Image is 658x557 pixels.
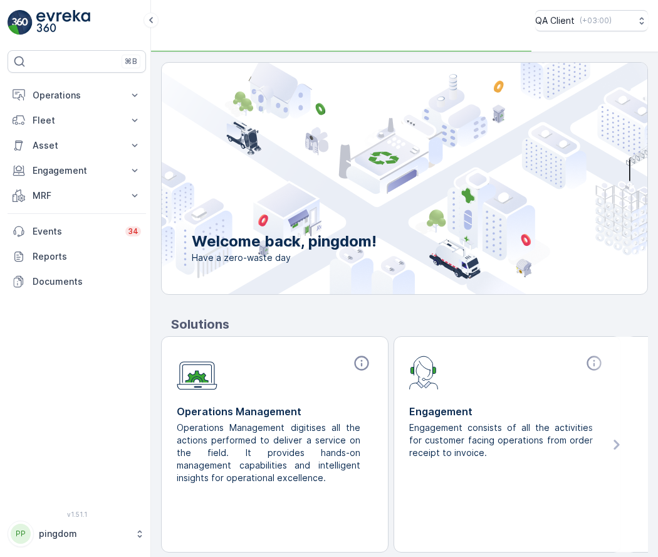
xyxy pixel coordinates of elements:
img: module-icon [409,354,439,390]
button: Engagement [8,158,146,183]
img: logo [8,10,33,35]
p: Operations [33,89,121,102]
p: Engagement [33,164,121,177]
p: Solutions [171,315,648,334]
p: pingdom [39,528,128,540]
p: MRF [33,189,121,202]
img: module-icon [177,354,217,390]
a: Events34 [8,219,146,244]
button: Fleet [8,108,146,133]
p: Engagement consists of all the activities for customer facing operations from order receipt to in... [409,422,595,459]
span: Have a zero-waste day [192,252,377,264]
p: 34 [128,226,138,236]
img: city illustration [105,63,647,294]
a: Reports [8,244,146,269]
img: logo_light-DOdMpM7g.png [36,10,90,35]
button: MRF [8,183,146,208]
p: Engagement [409,404,605,419]
div: PP [11,524,31,544]
button: Operations [8,83,146,108]
a: Documents [8,269,146,294]
p: Documents [33,275,141,288]
p: QA Client [535,14,575,27]
p: Welcome back, pingdom! [192,231,377,252]
p: ⌘B [125,56,137,66]
p: Operations Management [177,404,373,419]
p: Fleet [33,114,121,127]
span: v 1.51.1 [8,511,146,518]
p: Events [33,225,118,238]
p: ( +03:00 ) [580,16,612,26]
p: Operations Management digitises all the actions performed to deliver a service on the field. It p... [177,422,363,484]
button: QA Client(+03:00) [535,10,648,31]
p: Reports [33,250,141,263]
button: Asset [8,133,146,158]
p: Asset [33,139,121,152]
button: PPpingdom [8,521,146,547]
